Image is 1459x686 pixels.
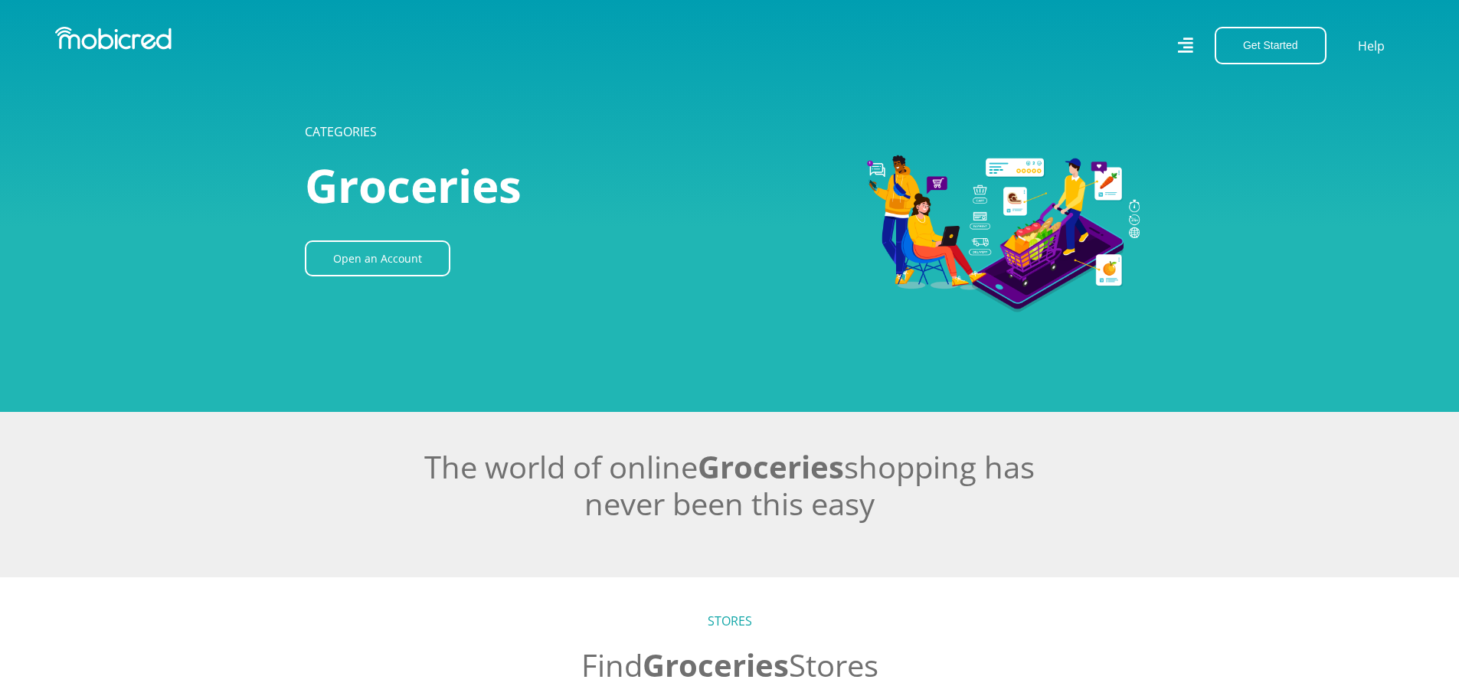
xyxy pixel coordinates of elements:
span: Groceries [643,644,789,686]
h5: STORES [305,614,1155,629]
button: Get Started [1215,27,1327,64]
a: CATEGORIES [305,123,377,140]
h2: Find Stores [305,647,1155,684]
img: Mobicred [55,27,172,50]
a: Help [1357,36,1385,56]
img: Groceries [669,70,1155,343]
span: Groceries [305,154,522,217]
a: Open an Account [305,240,450,276]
